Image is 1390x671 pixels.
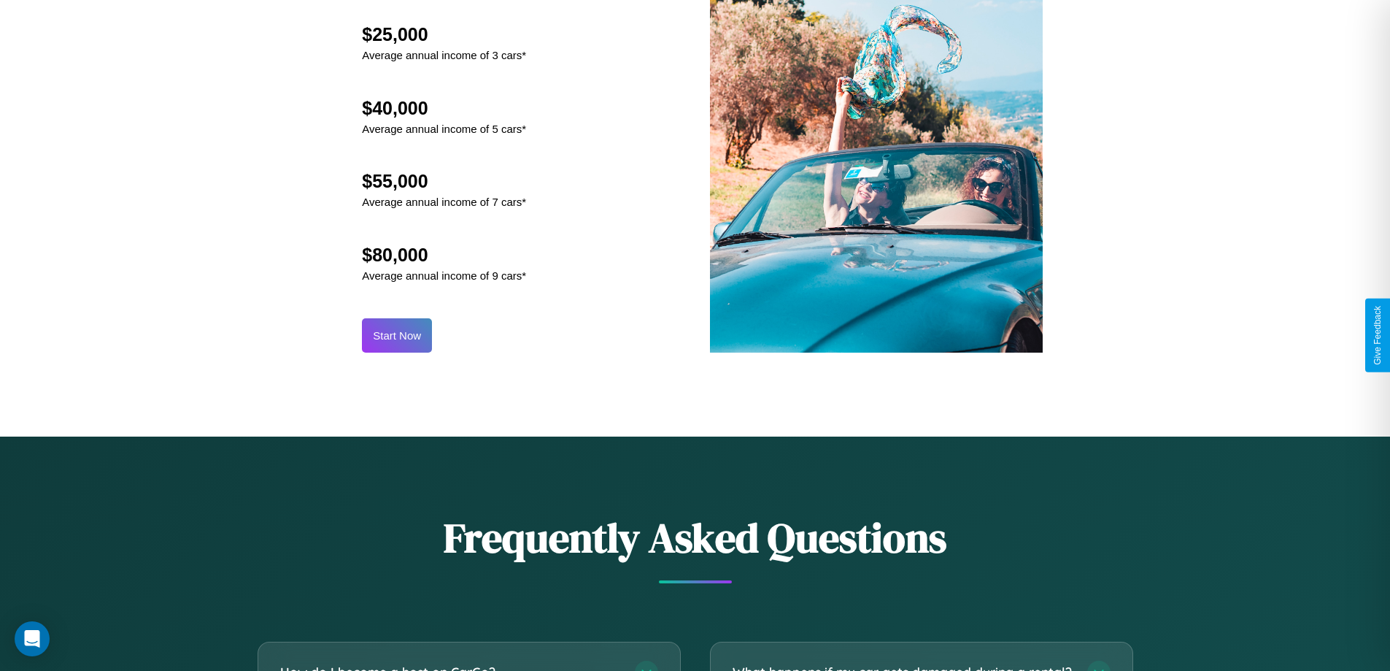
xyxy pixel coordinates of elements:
[362,192,526,212] p: Average annual income of 7 cars*
[362,266,526,285] p: Average annual income of 9 cars*
[362,24,526,45] h2: $25,000
[362,171,526,192] h2: $55,000
[1372,306,1383,365] div: Give Feedback
[362,318,432,353] button: Start Now
[362,45,526,65] p: Average annual income of 3 cars*
[362,245,526,266] h2: $80,000
[258,510,1133,566] h2: Frequently Asked Questions
[15,621,50,656] div: Open Intercom Messenger
[362,98,526,119] h2: $40,000
[362,119,526,139] p: Average annual income of 5 cars*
